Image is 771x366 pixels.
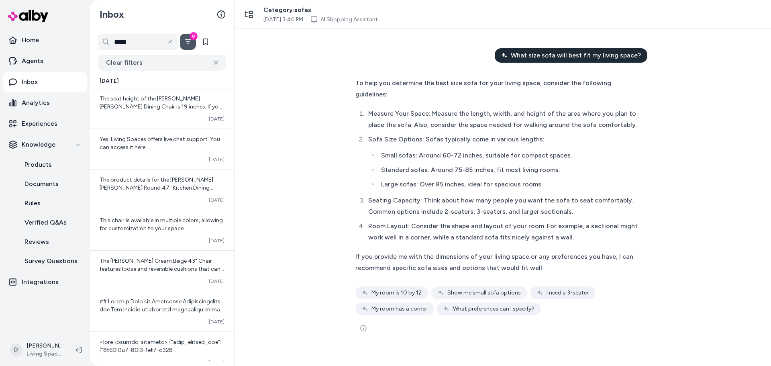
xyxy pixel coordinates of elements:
[547,289,589,297] span: I need a 3-seater
[209,319,224,325] span: [DATE]
[100,176,224,264] span: The product details for the [PERSON_NAME] [PERSON_NAME] Round 47" Kitchen Dining Table Set for 4 ...
[90,169,234,210] a: The product details for the [PERSON_NAME] [PERSON_NAME] Round 47" Kitchen Dining Table Set for 4 ...
[3,51,87,71] a: Agents
[355,78,642,100] div: To help you determine the best size sofa for your living space, consider the following guidelines:
[511,51,641,60] span: What size sofa will best fit my living space?
[3,135,87,154] button: Knowledge
[100,95,222,126] span: The seat height of the [PERSON_NAME] [PERSON_NAME] Dining Chair is 19 inches. If you have any oth...
[3,114,87,133] a: Experiences
[22,35,39,45] p: Home
[22,119,57,129] p: Experiences
[22,98,50,108] p: Analytics
[320,16,378,24] a: AI Shopping Assistant
[3,31,87,50] a: Home
[16,155,87,174] a: Products
[453,305,534,313] span: What preferences can I specify?
[24,256,78,266] p: Survey Questions
[27,350,63,358] span: Living Spaces
[3,272,87,292] a: Integrations
[209,278,224,284] span: [DATE]
[16,232,87,251] a: Reviews
[22,56,43,66] p: Agents
[22,77,38,87] p: Inbox
[100,258,224,321] span: The [PERSON_NAME] Cream Beige 43" Chair features loose and reversible cushions that can be turned...
[263,16,303,24] span: [DATE] 3:40 PM
[209,359,224,366] span: [DATE]
[90,129,234,169] a: Yes, Living Spaces offers live chat support. You can access it here: [https://[DOMAIN_NAME]/chat]...
[3,93,87,112] a: Analytics
[100,8,124,20] h2: Inbox
[24,160,52,170] p: Products
[371,289,422,297] span: My room is 10 by 12
[371,305,427,313] span: My room has a corner
[16,194,87,213] a: Rules
[24,218,67,227] p: Verified Q&As
[379,179,642,190] li: Large sofas: Over 85 inches, ideal for spacious rooms.
[209,116,224,122] span: [DATE]
[447,289,521,297] span: Show me small sofa options
[90,250,234,291] a: The [PERSON_NAME] Cream Beige 43" Chair features loose and reversible cushions that can be turned...
[368,134,642,145] div: Sofa Size Options: Sofas typically come in various lengths:
[5,337,69,363] button: D[PERSON_NAME]Living Spaces
[368,221,642,243] div: Room Layout: Consider the shape and layout of your room. For example, a sectional might work well...
[209,197,224,203] span: [DATE]
[368,195,642,217] div: Seating Capacity: Think about how many people you want the sofa to seat comfortably. Common optio...
[368,108,642,131] div: Measure Your Space: Measure the length, width, and height of the area where you plan to place the...
[22,140,55,149] p: Knowledge
[10,344,22,356] span: D
[100,217,223,232] span: This chair is available in multiple colors, allowing for customization to your space.
[355,320,371,336] button: See more
[180,34,196,50] button: Filter
[24,198,41,208] p: Rules
[16,251,87,271] a: Survey Questions
[100,77,119,85] span: [DATE]
[3,72,87,92] a: Inbox
[27,342,63,350] p: [PERSON_NAME]
[263,5,378,15] span: Category: sofas
[24,237,49,247] p: Reviews
[190,32,198,40] div: 0
[355,251,642,274] div: If you provide me with the dimensions of your living space or any preferences you have, I can rec...
[209,237,224,244] span: [DATE]
[98,55,226,71] button: Clear filters
[209,156,224,163] span: [DATE]
[379,164,642,176] li: Standard sofas: Around 75-85 inches, fit most living rooms.
[24,179,59,189] p: Documents
[379,150,642,161] li: Small sofas: Around 60-72 inches, suitable for compact spaces.
[22,277,59,287] p: Integrations
[90,88,234,129] a: The seat height of the [PERSON_NAME] [PERSON_NAME] Dining Chair is 19 inches. If you have any oth...
[8,10,48,22] img: alby Logo
[306,16,308,24] span: ·
[90,291,234,331] a: ## Loremip Dolo sit Ametconse Adipiscingelits doe Tem Incidid utlabor etd magnaaliqu enima min ve...
[90,210,234,250] a: This chair is available in multiple colors, allowing for customization to your space.[DATE]
[16,174,87,194] a: Documents
[16,213,87,232] a: Verified Q&As
[100,136,220,175] span: Yes, Living Spaces offers live chat support. You can access it here: [https://[DOMAIN_NAME]/chat]...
